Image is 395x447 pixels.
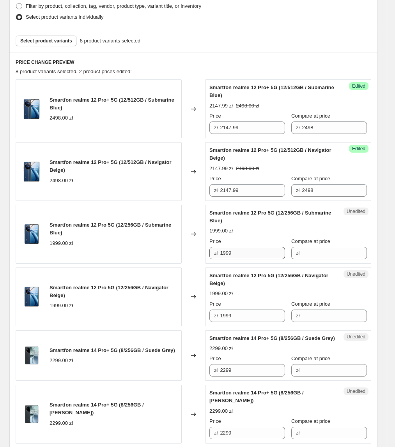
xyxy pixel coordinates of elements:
span: Smartfon realme 12 Pro+ 5G (12/512GB / Navigator Beige) [209,147,331,161]
span: Unedited [347,271,365,277]
span: Unedited [347,208,365,215]
div: 2299.00 zł [209,345,233,352]
img: 15265_12_Pro-blue-1-1600px_80x.png [20,222,43,246]
span: Smartfon realme 12 Pro+ 5G (12/512GB / Navigator Beige) [50,159,172,173]
span: Smartfon realme 12 Pro 5G (12/256GB / Navigator Beige) [50,285,168,298]
span: Smartfon realme 14 Pro+ 5G (8/256GB / [PERSON_NAME]) [209,390,304,403]
span: zł [214,250,218,256]
span: zł [296,313,299,319]
span: zł [296,250,299,256]
span: Select product variants [20,38,72,44]
div: 2299.00 zł [50,357,73,364]
img: 20427_14_Pro_252B_5G_Gray_PDP_front-and-back_80x.png [20,403,43,426]
strike: 2498.00 zł [236,102,259,110]
span: zł [214,313,218,319]
span: Unedited [347,334,365,340]
strike: 2498.00 zł [236,165,259,172]
div: 2299.00 zł [209,407,233,415]
span: Smartfon realme 14 Pro+ 5G (8/256GB / Suede Grey) [50,347,175,353]
div: 1999.00 zł [209,290,233,297]
div: 2147.99 zł [209,102,233,110]
span: Select product variants individually [26,14,103,20]
span: Smartfon realme 14 Pro+ 5G (8/256GB / [PERSON_NAME]) [50,402,144,415]
span: Smartfon realme 12 Pro+ 5G (12/512GB / Submarine Blue) [209,84,334,98]
img: 15265_12_Pro-blue-1-1600px_80x.png [20,285,43,308]
div: 2498.00 zł [50,114,73,122]
span: zł [214,367,218,373]
span: Compare at price [291,301,330,307]
span: zł [296,430,299,436]
span: Smartfon realme 12 Pro 5G (12/256GB / Navigator Beige) [209,273,328,286]
span: Compare at price [291,113,330,119]
div: 1999.00 zł [209,227,233,235]
h6: PRICE CHANGE PREVIEW [16,59,371,65]
span: Compare at price [291,355,330,361]
span: Edited [352,146,365,152]
img: 20427_14_Pro_252B_5G_Gray_PDP_front-and-back_80x.png [20,344,43,367]
span: Compare at price [291,418,330,424]
span: zł [296,367,299,373]
span: Compare at price [291,238,330,244]
div: 2299.00 zł [50,419,73,427]
span: zł [296,187,299,193]
span: Price [209,418,221,424]
div: 1999.00 zł [50,239,73,247]
span: 8 product variants selected [80,37,140,45]
img: 15280_12_Pro_252B-blue-1-1600px_80x.png [20,97,43,121]
span: Price [209,176,221,181]
span: Smartfon realme 12 Pro+ 5G (12/512GB / Submarine Blue) [50,97,174,111]
span: Price [209,113,221,119]
span: zł [214,125,218,130]
button: Select product variants [16,35,77,46]
span: Unedited [347,388,365,394]
span: Smartfon realme 12 Pro 5G (12/256GB / Submarine Blue) [50,222,171,236]
span: Price [209,301,221,307]
span: zł [214,187,218,193]
span: Filter by product, collection, tag, vendor, product type, variant title, or inventory [26,3,201,9]
span: Smartfon realme 14 Pro+ 5G (8/256GB / Suede Grey) [209,335,335,341]
span: zł [296,125,299,130]
div: 2147.99 zł [209,165,233,172]
span: Edited [352,83,365,89]
span: zł [214,430,218,436]
span: Smartfon realme 12 Pro 5G (12/256GB / Submarine Blue) [209,210,331,223]
div: 1999.00 zł [50,302,73,310]
div: 2498.00 zł [50,177,73,185]
img: 15280_12_Pro_252B-blue-1-1600px_80x.png [20,160,43,183]
span: 8 product variants selected. 2 product prices edited: [16,69,132,74]
span: Compare at price [291,176,330,181]
span: Price [209,355,221,361]
span: Price [209,238,221,244]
